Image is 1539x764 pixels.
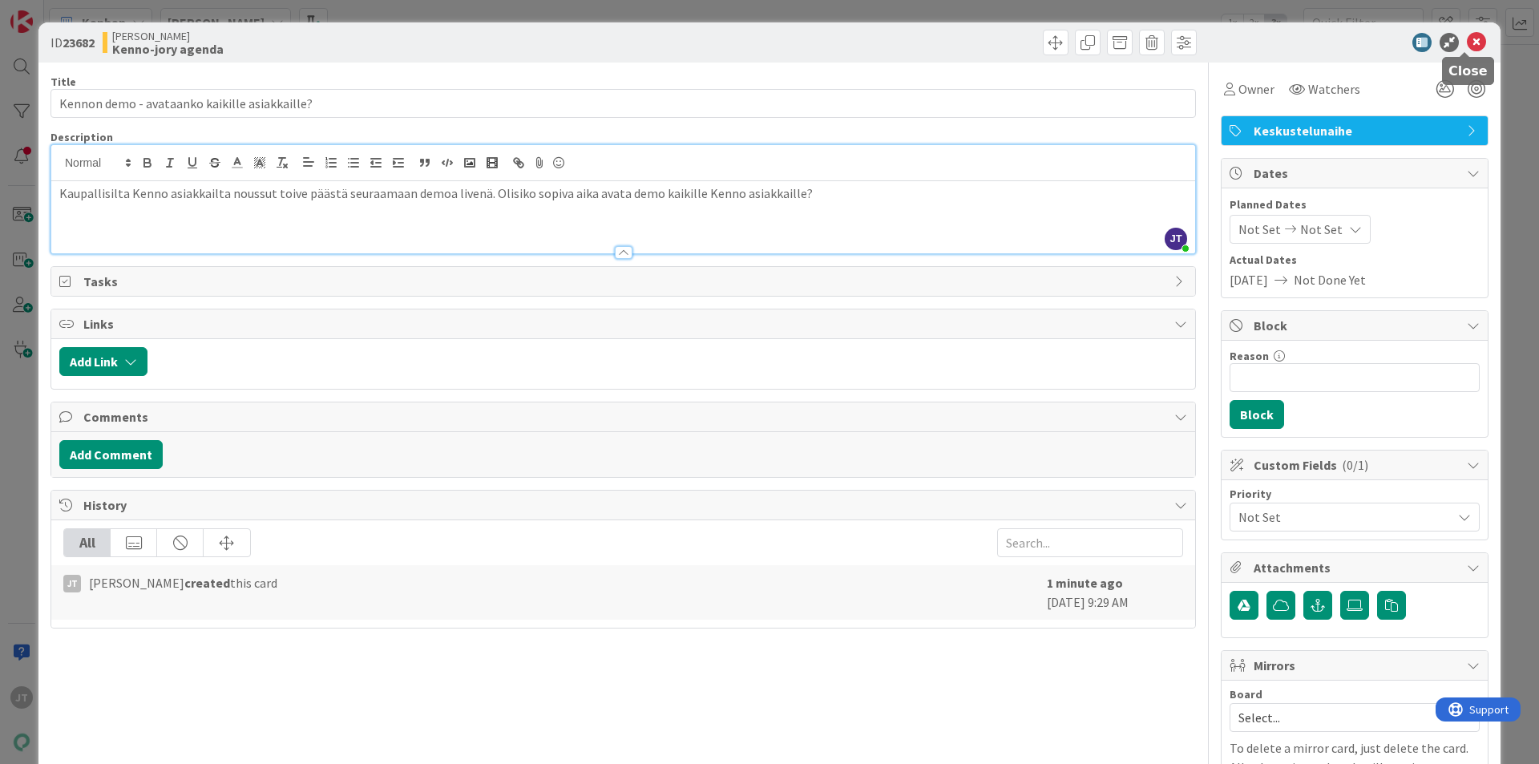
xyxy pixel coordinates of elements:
span: ID [50,33,95,52]
button: Block [1230,400,1284,429]
span: Planned Dates [1230,196,1480,213]
span: Tasks [83,272,1166,291]
span: Not Set [1238,220,1281,239]
span: [PERSON_NAME] [112,30,224,42]
b: Kenno-jory agenda [112,42,224,55]
button: Add Comment [59,440,163,469]
span: Not Set [1238,506,1444,528]
b: 23682 [63,34,95,51]
span: Dates [1254,164,1459,183]
input: type card name here... [50,89,1196,118]
h5: Close [1448,63,1488,79]
span: Comments [83,407,1166,426]
span: Keskustelunaihe [1254,121,1459,140]
span: [PERSON_NAME] this card [89,573,277,592]
span: Not Set [1300,220,1343,239]
span: Links [83,314,1166,333]
span: Owner [1238,79,1274,99]
div: [DATE] 9:29 AM [1047,573,1183,612]
span: Mirrors [1254,656,1459,675]
span: Not Done Yet [1294,270,1366,289]
span: Watchers [1308,79,1360,99]
span: Board [1230,689,1262,700]
span: Select... [1238,706,1444,729]
span: Attachments [1254,558,1459,577]
div: All [64,529,111,556]
span: Actual Dates [1230,252,1480,269]
b: created [184,575,230,591]
span: Custom Fields [1254,455,1459,475]
span: History [83,495,1166,515]
span: Description [50,130,113,144]
span: Support [34,2,73,22]
span: Block [1254,316,1459,335]
span: ( 0/1 ) [1342,457,1368,473]
b: 1 minute ago [1047,575,1123,591]
div: JT [63,575,81,592]
button: Add Link [59,347,147,376]
p: Kaupallisilta Kenno asiakkailta noussut toive päästä seuraamaan demoa livenä. Olisiko sopiva aika... [59,184,1187,203]
span: [DATE] [1230,270,1268,289]
label: Title [50,75,76,89]
span: JT [1165,228,1187,250]
label: Reason [1230,349,1269,363]
input: Search... [997,528,1183,557]
div: Priority [1230,488,1480,499]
